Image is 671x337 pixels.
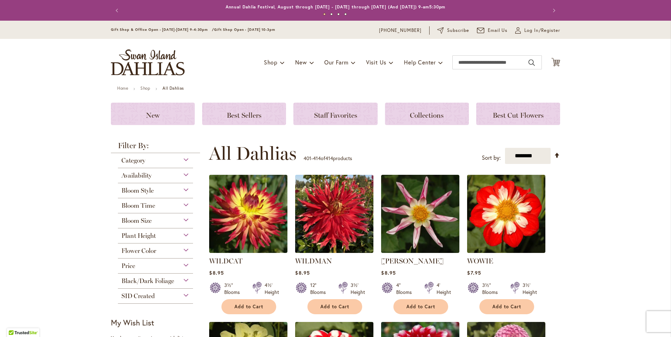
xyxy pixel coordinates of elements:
span: $8.95 [381,269,396,276]
div: 3½' Height [523,282,537,296]
a: Home [117,85,128,91]
span: Category [121,157,145,164]
div: 12" Blooms [310,282,330,296]
span: Help Center [404,59,436,66]
a: Best Cut Flowers [476,103,560,125]
span: New [146,111,160,119]
label: Sort by: [482,151,501,164]
div: 3½" Blooms [482,282,502,296]
a: Email Us [477,27,508,34]
span: Add to Cart [320,304,349,310]
button: Add to Cart [479,299,534,314]
a: Shop [140,85,150,91]
a: Collections [385,103,469,125]
a: WOWIE [467,257,493,265]
span: $7.95 [467,269,481,276]
strong: Filter By: [111,142,200,153]
span: Price [121,262,135,270]
span: Gift Shop Open - [DATE] 10-3pm [214,27,275,32]
span: Bloom Style [121,187,154,194]
button: Previous [111,4,125,18]
button: 2 of 4 [330,13,333,15]
span: Email Us [488,27,508,34]
div: 4½' Height [265,282,279,296]
span: $8.95 [209,269,224,276]
button: 3 of 4 [337,13,340,15]
span: Plant Height [121,232,156,240]
span: Black/Dark Foliage [121,277,174,285]
span: Staff Favorites [314,111,357,119]
button: Next [546,4,560,18]
a: WOWIE [467,248,545,254]
span: Log In/Register [524,27,560,34]
span: Bloom Size [121,217,152,225]
span: SID Created [121,292,155,300]
span: Flower Color [121,247,156,255]
img: WOWIE [467,175,545,253]
a: Best Sellers [202,103,286,125]
img: WILDCAT [209,175,287,253]
span: Best Cut Flowers [493,111,544,119]
a: [PHONE_NUMBER] [379,27,421,34]
button: Add to Cart [221,299,276,314]
a: WILLIE WILLIE [381,248,459,254]
a: New [111,103,195,125]
p: - of products [304,153,352,164]
strong: My Wish List [111,317,154,328]
span: 401 [304,155,311,161]
a: store logo [111,49,185,75]
span: Gift Shop & Office Open - [DATE]-[DATE] 9-4:30pm / [111,27,214,32]
span: Bloom Time [121,202,155,209]
span: All Dahlias [209,143,297,164]
img: Wildman [295,175,373,253]
span: 414 [325,155,333,161]
a: Subscribe [437,27,469,34]
span: Availability [121,172,152,179]
span: New [295,59,307,66]
span: 414 [313,155,321,161]
a: WILDCAT [209,257,243,265]
button: Add to Cart [393,299,448,314]
a: WILDMAN [295,257,332,265]
div: 3½" Blooms [224,282,244,296]
img: WILLIE WILLIE [381,175,459,253]
strong: All Dahlias [162,85,184,91]
a: WILDCAT [209,248,287,254]
button: 1 of 4 [323,13,326,15]
a: [PERSON_NAME] [381,257,444,265]
span: Add to Cart [492,304,521,310]
span: $8.95 [295,269,310,276]
span: Add to Cart [406,304,435,310]
div: 4" Blooms [396,282,416,296]
button: 4 of 4 [344,13,347,15]
a: Wildman [295,248,373,254]
span: Our Farm [324,59,348,66]
span: Add to Cart [234,304,263,310]
div: 4' Height [437,282,451,296]
a: Log In/Register [515,27,560,34]
span: Shop [264,59,278,66]
span: Subscribe [447,27,469,34]
span: Best Sellers [227,111,261,119]
span: Collections [410,111,444,119]
a: Annual Dahlia Festival, August through [DATE] - [DATE] through [DATE] (And [DATE]) 9-am5:30pm [226,4,446,9]
span: Visit Us [366,59,386,66]
div: 3½' Height [351,282,365,296]
button: Add to Cart [307,299,362,314]
a: Staff Favorites [293,103,377,125]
